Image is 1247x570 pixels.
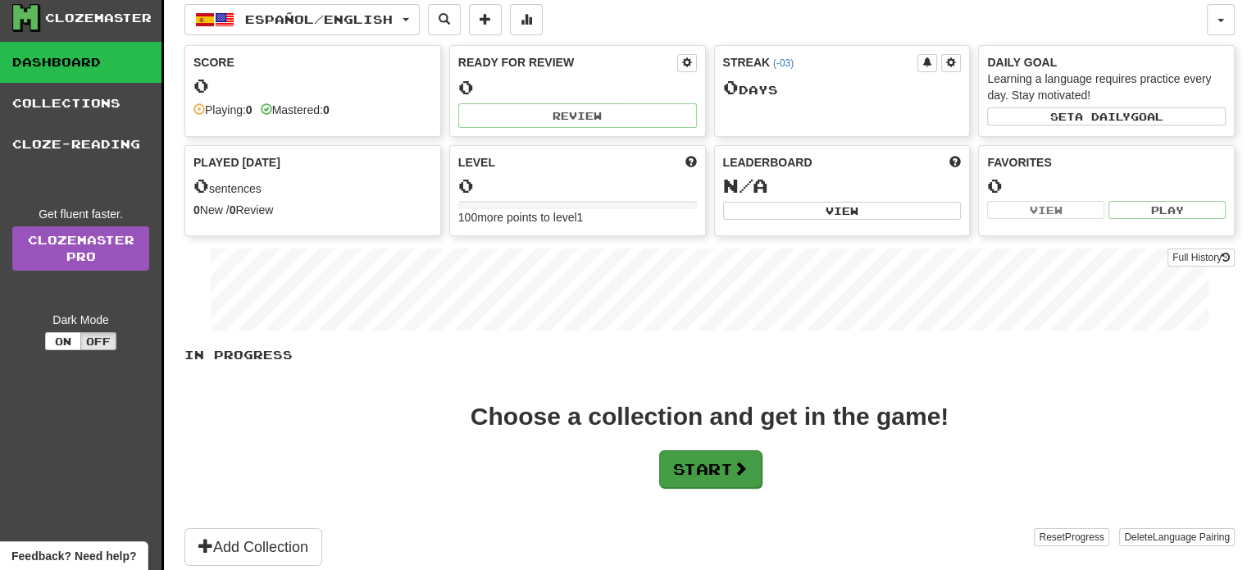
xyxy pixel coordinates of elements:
[1034,528,1108,546] button: ResetProgress
[193,174,209,197] span: 0
[184,4,420,35] button: Español/English
[659,450,762,488] button: Start
[193,102,253,118] div: Playing:
[230,203,236,217] strong: 0
[987,201,1104,219] button: View
[193,54,432,71] div: Score
[469,4,502,35] button: Add sentence to collection
[1167,249,1235,267] button: Full History
[323,103,330,116] strong: 0
[193,75,432,96] div: 0
[12,312,149,328] div: Dark Mode
[245,12,393,26] span: Español / English
[987,71,1226,103] div: Learning a language requires practice every day. Stay motivated!
[1119,528,1235,546] button: DeleteLanguage Pairing
[1108,201,1226,219] button: Play
[458,77,697,98] div: 0
[987,176,1226,196] div: 0
[80,332,116,350] button: Off
[458,54,677,71] div: Ready for Review
[458,176,697,196] div: 0
[45,332,81,350] button: On
[45,10,152,26] div: Clozemaster
[184,347,1235,363] p: In Progress
[193,176,432,197] div: sentences
[184,528,322,566] button: Add Collection
[471,404,949,429] div: Choose a collection and get in the game!
[723,202,962,220] button: View
[987,54,1226,71] div: Daily Goal
[1075,111,1131,122] span: a daily
[987,107,1226,125] button: Seta dailygoal
[949,154,961,171] span: This week in points, UTC
[261,102,330,118] div: Mastered:
[987,154,1226,171] div: Favorites
[723,54,918,71] div: Streak
[685,154,697,171] span: Score more points to level up
[723,154,812,171] span: Leaderboard
[1153,531,1230,543] span: Language Pairing
[773,57,794,69] a: (-03)
[458,103,697,128] button: Review
[723,77,962,98] div: Day s
[510,4,543,35] button: More stats
[246,103,253,116] strong: 0
[1065,531,1104,543] span: Progress
[723,75,739,98] span: 0
[723,174,768,197] span: N/A
[12,226,149,271] a: ClozemasterPro
[11,548,136,564] span: Open feedback widget
[193,202,432,218] div: New / Review
[193,203,200,217] strong: 0
[458,154,495,171] span: Level
[12,206,149,222] div: Get fluent faster.
[428,4,461,35] button: Search sentences
[193,154,280,171] span: Played [DATE]
[458,209,697,226] div: 100 more points to level 1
